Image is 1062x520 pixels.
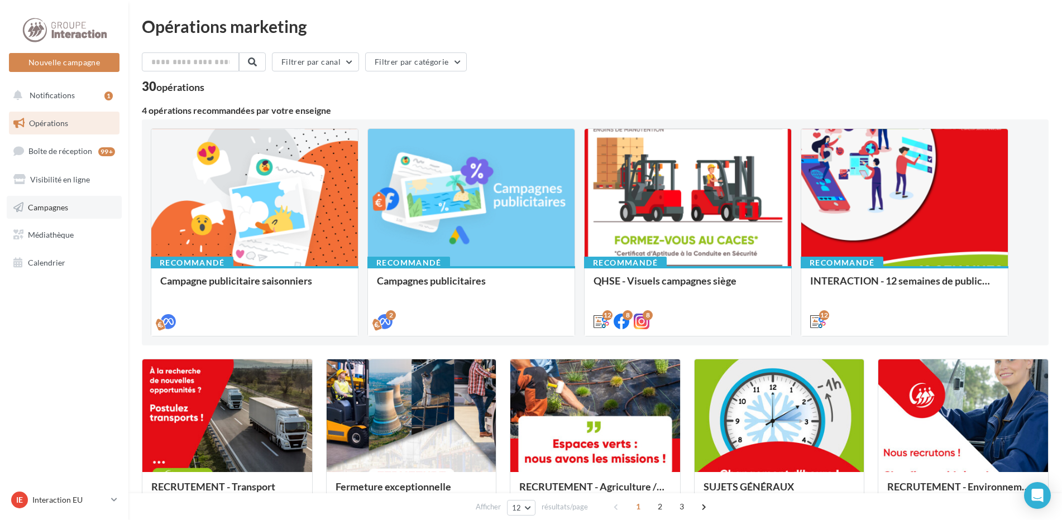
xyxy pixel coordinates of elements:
div: opérations [156,82,204,92]
span: Visibilité en ligne [30,175,90,184]
span: 12 [512,503,522,512]
div: 8 [623,310,633,320]
div: 1 [104,92,113,100]
div: 30 [142,80,204,93]
a: Médiathèque [7,223,122,247]
div: 8 [643,310,653,320]
div: RECRUTEMENT - Environnement [887,481,1039,503]
div: Campagnes publicitaires [377,275,566,297]
span: Opérations [29,118,68,128]
span: IE [16,494,23,505]
div: Opérations marketing [142,18,1049,35]
div: INTERACTION - 12 semaines de publication [810,275,999,297]
span: 2 [651,498,669,516]
span: 1 [629,498,647,516]
div: Recommandé [801,257,883,269]
div: 99+ [98,147,115,156]
span: résultats/page [542,502,588,512]
button: Notifications 1 [7,84,117,107]
a: Campagnes [7,196,122,219]
span: 3 [673,498,691,516]
a: IE Interaction EU [9,489,119,511]
button: Filtrer par catégorie [365,52,467,71]
a: Visibilité en ligne [7,168,122,191]
div: Open Intercom Messenger [1024,482,1051,509]
span: Notifications [30,90,75,100]
button: Nouvelle campagne [9,53,119,72]
div: Recommandé [584,257,667,269]
div: Campagne publicitaire saisonniers [160,275,349,297]
div: 4 opérations recommandées par votre enseigne [142,106,1049,115]
div: RECRUTEMENT - Agriculture / Espaces verts [519,481,671,503]
div: Recommandé [151,257,233,269]
span: Campagnes [28,202,68,211]
div: Fermeture exceptionnelle [336,481,487,503]
div: Recommandé [367,257,450,269]
a: Calendrier [7,251,122,275]
p: Interaction EU [32,494,107,505]
span: Médiathèque [28,230,74,239]
a: Opérations [7,112,122,135]
span: Boîte de réception [28,146,92,156]
div: 12 [602,310,613,320]
button: Filtrer par canal [272,52,359,71]
div: 2 [386,310,396,320]
div: 12 [819,310,829,320]
span: Afficher [476,502,501,512]
div: SUJETS GÉNÉRAUX [704,481,855,503]
a: Boîte de réception99+ [7,139,122,163]
div: RECRUTEMENT - Transport [151,481,303,503]
span: Calendrier [28,258,65,267]
div: QHSE - Visuels campagnes siège [594,275,782,297]
button: 12 [507,500,535,516]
